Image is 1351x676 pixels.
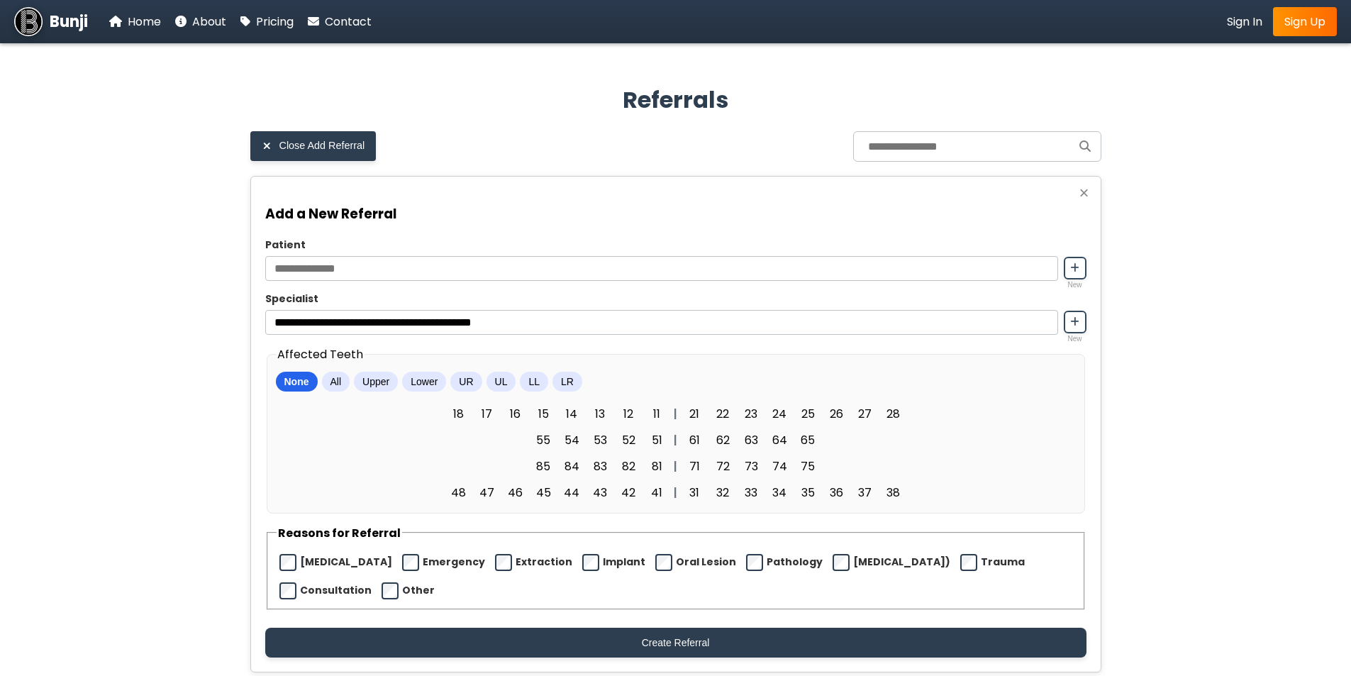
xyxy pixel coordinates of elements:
span: 85 [530,455,556,478]
span: 14 [559,402,584,426]
span: 64 [767,428,792,452]
label: [MEDICAL_DATA] [300,555,392,570]
div: | [669,458,682,475]
span: 62 [710,428,735,452]
button: UR [450,372,482,392]
span: 74 [767,455,792,478]
span: 33 [738,481,764,504]
span: 55 [530,428,556,452]
span: 48 [445,481,471,504]
a: Contact [308,13,372,31]
button: Close Add Referral [250,131,377,161]
span: 22 [710,402,735,426]
span: 52 [616,428,641,452]
button: LL [520,372,548,392]
span: 27 [852,402,877,426]
span: 61 [682,428,707,452]
label: [MEDICAL_DATA]) [853,555,950,570]
a: Bunji [14,7,88,35]
span: Bunji [50,10,88,33]
span: Sign Up [1284,13,1325,30]
span: 54 [559,428,584,452]
a: Home [109,13,161,31]
div: | [669,405,682,423]
label: Extraction [516,555,572,570]
span: 23 [738,402,764,426]
span: 16 [502,402,528,426]
span: 63 [738,428,764,452]
span: 37 [852,481,877,504]
label: Trauma [981,555,1025,570]
img: Bunji Dental Referral Management [14,7,43,35]
button: Upper [354,372,398,392]
span: Home [128,13,161,30]
span: 12 [616,402,641,426]
span: 25 [795,402,821,426]
span: 41 [644,481,669,504]
label: Pathology [767,555,823,570]
span: 84 [559,455,584,478]
span: 75 [795,455,821,478]
button: None [276,372,318,392]
span: 51 [644,428,669,452]
label: Specialist [265,292,1086,306]
h3: Add a New Referral [265,204,1086,224]
span: Pricing [256,13,294,30]
div: | [669,431,682,449]
span: 24 [767,402,792,426]
span: Contact [325,13,372,30]
span: Close Add Referral [279,140,365,152]
span: 38 [880,481,906,504]
span: 72 [710,455,735,478]
button: Lower [402,372,446,392]
div: | [669,484,682,502]
span: 13 [587,402,613,426]
span: 21 [682,402,707,426]
label: Emergency [423,555,485,570]
span: 28 [880,402,906,426]
span: 53 [587,428,613,452]
span: 11 [644,402,669,426]
span: 36 [823,481,849,504]
button: Create Referral [265,628,1086,658]
span: About [192,13,226,30]
legend: Affected Teeth [276,345,365,363]
span: 18 [445,402,471,426]
span: 82 [616,455,641,478]
span: 35 [795,481,821,504]
span: 45 [530,481,556,504]
span: 46 [502,481,528,504]
button: UL [487,372,516,392]
label: Consultation [300,583,372,598]
a: Sign Up [1273,7,1337,36]
span: 73 [738,455,764,478]
span: 81 [644,455,669,478]
button: LR [552,372,582,392]
span: 47 [474,481,499,504]
span: 42 [616,481,641,504]
label: Oral Lesion [676,555,736,570]
a: Pricing [240,13,294,31]
span: 31 [682,481,707,504]
span: 34 [767,481,792,504]
span: 32 [710,481,735,504]
a: Sign In [1227,13,1262,31]
span: 71 [682,455,707,478]
label: Patient [265,238,1086,253]
a: About [175,13,226,31]
button: All [322,372,350,392]
legend: Reasons for Referral [277,524,402,542]
h2: Referrals [250,83,1101,117]
span: 17 [474,402,499,426]
label: Implant [603,555,645,570]
span: 83 [587,455,613,478]
span: 26 [823,402,849,426]
span: 15 [530,402,556,426]
label: Other [402,583,435,598]
span: 44 [559,481,584,504]
span: 65 [795,428,821,452]
button: Close [1074,184,1093,202]
span: 43 [587,481,613,504]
